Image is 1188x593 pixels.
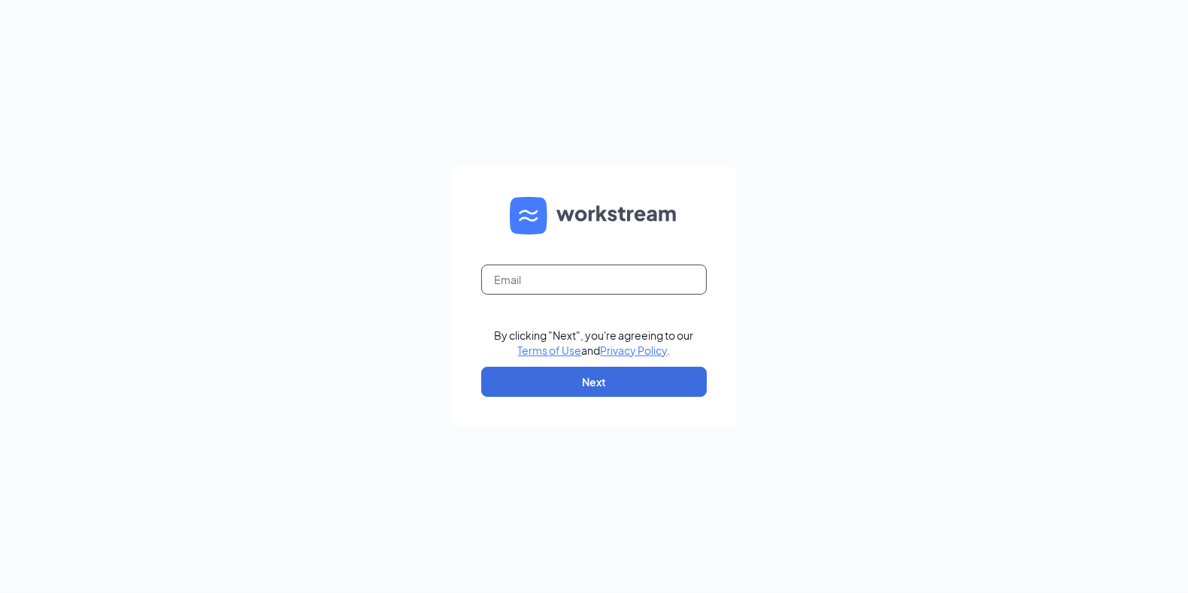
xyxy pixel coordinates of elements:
a: Privacy Policy [601,343,668,357]
input: Email [481,265,707,295]
button: Next [481,367,707,397]
img: WS logo and Workstream text [510,197,678,234]
div: By clicking "Next", you're agreeing to our and . [495,328,694,358]
a: Terms of Use [518,343,582,357]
